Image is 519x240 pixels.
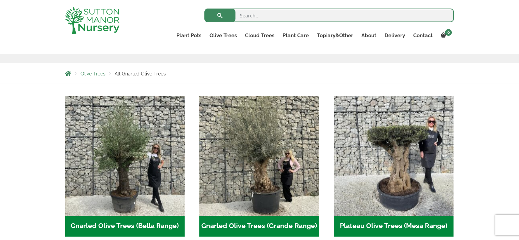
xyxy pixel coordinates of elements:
[334,216,453,237] h2: Plateau Olive Trees (Mesa Range)
[204,9,454,22] input: Search...
[115,71,166,76] span: All Gnarled Olive Trees
[205,31,241,40] a: Olive Trees
[313,31,357,40] a: Topiary&Other
[445,29,452,36] span: 0
[65,216,185,237] h2: Gnarled Olive Trees (Bella Range)
[380,31,409,40] a: Delivery
[409,31,436,40] a: Contact
[334,96,453,216] img: Plateau Olive Trees (Mesa Range)
[65,71,454,76] nav: Breadcrumbs
[81,71,105,76] a: Olive Trees
[241,31,278,40] a: Cloud Trees
[199,96,319,216] img: Gnarled Olive Trees (Grande Range)
[172,31,205,40] a: Plant Pots
[357,31,380,40] a: About
[199,216,319,237] h2: Gnarled Olive Trees (Grande Range)
[65,7,119,34] img: logo
[199,96,319,237] a: Visit product category Gnarled Olive Trees (Grande Range)
[65,96,185,237] a: Visit product category Gnarled Olive Trees (Bella Range)
[334,96,453,237] a: Visit product category Plateau Olive Trees (Mesa Range)
[436,31,454,40] a: 0
[278,31,313,40] a: Plant Care
[65,96,185,216] img: Gnarled Olive Trees (Bella Range)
